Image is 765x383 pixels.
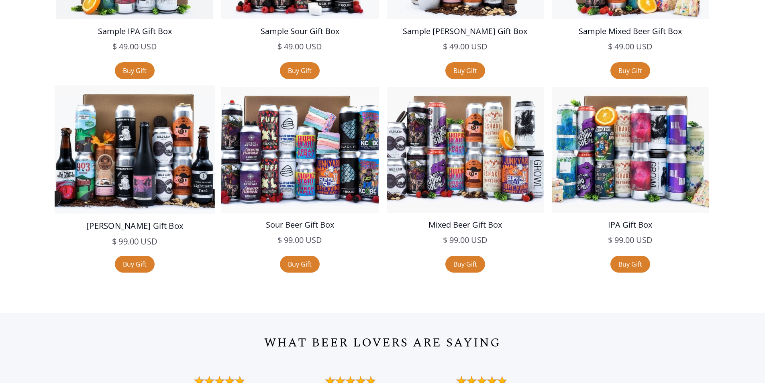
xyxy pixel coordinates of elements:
[221,25,378,37] h5: Sample Sour Gift Box
[552,87,709,256] a: IPA Gift Box$ 99.00 USD
[221,87,378,256] a: Sour Beer Gift Box$ 99.00 USD
[55,235,215,248] h5: $ 99.00 USD
[56,25,213,37] h5: Sample IPA Gift Box
[387,41,544,53] h5: $ 49.00 USD
[387,25,544,37] h5: Sample [PERSON_NAME] Gift Box
[610,62,650,79] a: Buy Gift
[445,62,485,79] a: Buy Gift
[610,256,650,273] a: Buy Gift
[552,41,709,53] h5: $ 49.00 USD
[221,219,378,231] h5: Sour Beer Gift Box
[387,87,544,256] a: Mixed Beer Gift Box$ 99.00 USD
[280,62,320,79] a: Buy Gift
[387,219,544,231] h5: Mixed Beer Gift Box
[552,234,709,246] h5: $ 99.00 USD
[115,256,155,273] a: Buy Gift
[387,234,544,246] h5: $ 99.00 USD
[221,41,378,53] h5: $ 49.00 USD
[221,234,378,246] h5: $ 99.00 USD
[194,333,571,352] h1: WHAT BEER LOVERS ARE SAYING
[55,86,215,257] a: [PERSON_NAME] Gift Box$ 99.00 USD
[552,25,709,37] h5: Sample Mixed Beer Gift Box
[552,219,709,231] h5: IPA Gift Box
[55,220,215,232] h5: [PERSON_NAME] Gift Box
[445,256,485,273] a: Buy Gift
[115,62,155,79] a: Buy Gift
[56,41,213,53] h5: $ 49.00 USD
[280,256,320,273] a: Buy Gift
